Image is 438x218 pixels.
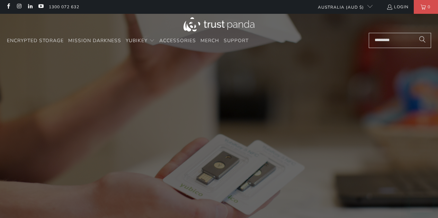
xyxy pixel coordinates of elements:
a: Mission Darkness [68,33,121,49]
a: Login [386,3,409,11]
span: Accessories [159,37,196,44]
a: Merch [200,33,219,49]
a: Trust Panda Australia on YouTube [38,4,44,10]
a: Support [224,33,249,49]
a: Trust Panda Australia on Instagram [16,4,22,10]
nav: Translation missing: en.navigation.header.main_nav [7,33,249,49]
a: 1300 072 632 [49,3,79,11]
input: Search... [369,33,431,48]
span: YubiKey [126,37,148,44]
span: Support [224,37,249,44]
button: Search [414,33,431,48]
a: Trust Panda Australia on LinkedIn [27,4,33,10]
summary: YubiKey [126,33,155,49]
span: Mission Darkness [68,37,121,44]
a: Trust Panda Australia on Facebook [5,4,11,10]
span: Merch [200,37,219,44]
a: Accessories [159,33,196,49]
span: Encrypted Storage [7,37,64,44]
iframe: Button to launch messaging window [410,190,432,212]
a: Encrypted Storage [7,33,64,49]
img: Trust Panda Australia [184,17,254,31]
